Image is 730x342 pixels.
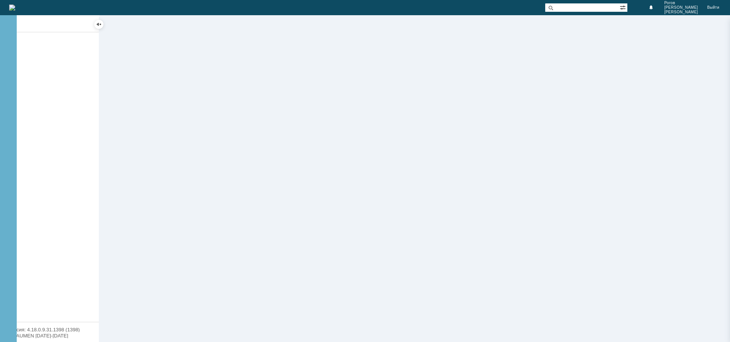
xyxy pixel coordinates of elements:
div: Версия: 4.18.0.9.31.1398 (1398) [8,327,91,332]
span: [PERSON_NAME] [664,5,698,10]
div: © NAUMEN [DATE]-[DATE] [8,333,91,338]
span: Расширенный поиск [620,3,627,11]
div: Скрыть меню [94,20,103,29]
img: logo [9,5,15,11]
a: Перейти на домашнюю страницу [9,5,15,11]
span: [PERSON_NAME] [664,10,698,14]
span: Рогов [664,1,675,5]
